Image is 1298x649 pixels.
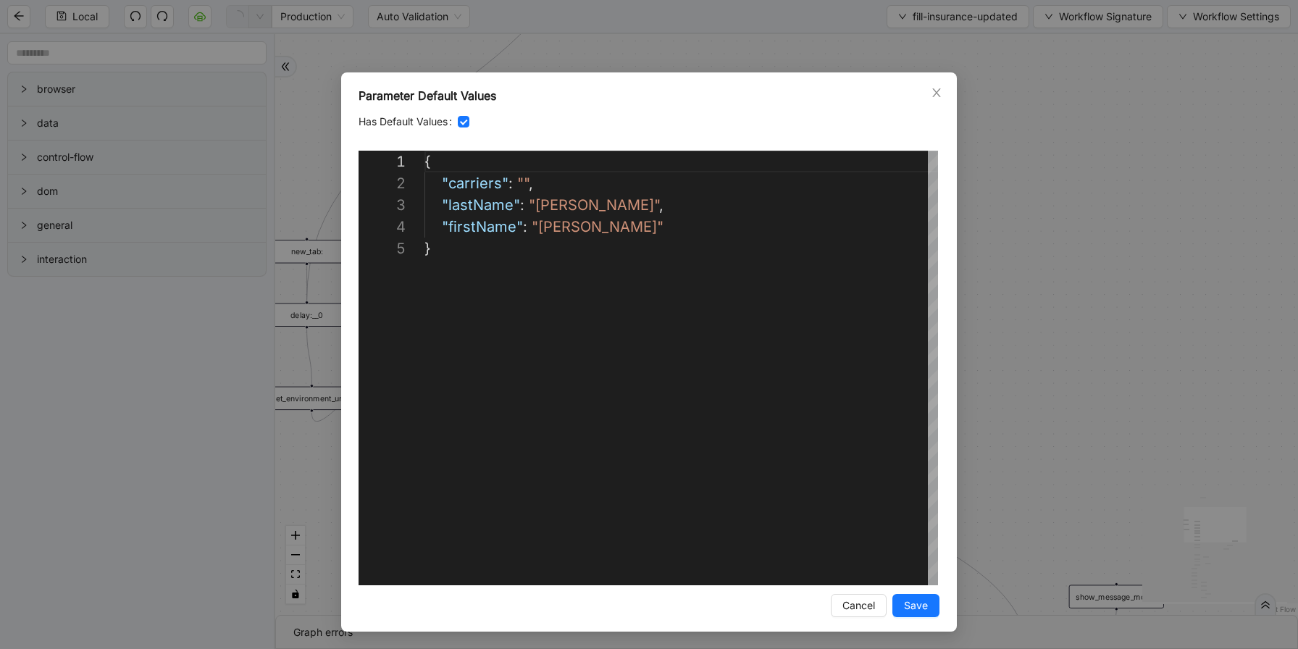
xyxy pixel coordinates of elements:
span: "[PERSON_NAME]" [529,196,659,214]
span: close [931,87,942,99]
span: } [424,240,431,257]
span: Cancel [842,598,875,614]
span: "lastName" [442,196,520,214]
div: 5 [359,238,406,259]
div: 4 [359,216,406,238]
span: Has Default Values [359,114,448,130]
div: 1 [359,151,406,172]
span: { [424,153,431,170]
span: "" [517,175,529,192]
button: Save [892,594,939,617]
span: : [520,196,524,214]
button: Cancel [831,594,887,617]
span: "[PERSON_NAME]" [532,218,663,235]
span: "carriers" [442,175,508,192]
div: Parameter Default Values [359,87,939,104]
div: 2 [359,172,406,194]
span: , [659,196,663,214]
span: Save [904,598,928,614]
span: , [529,175,533,192]
span: : [508,175,513,192]
button: Close [929,85,945,101]
textarea: Editor content;Press Alt+F1 for Accessibility Options. [424,151,425,172]
span: "firstName" [442,218,523,235]
span: : [523,218,527,235]
div: 3 [359,194,406,216]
